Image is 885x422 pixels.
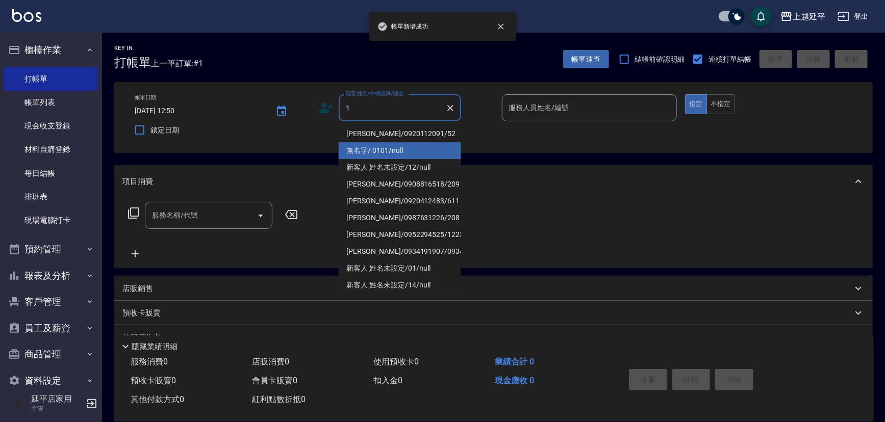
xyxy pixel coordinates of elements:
[131,376,176,385] span: 預收卡販賣 0
[12,9,41,22] img: Logo
[4,367,98,394] button: 資料設定
[132,341,178,352] p: 隱藏業績明細
[114,301,873,325] div: 預收卡販賣
[4,91,98,114] a: 帳單列表
[4,114,98,138] a: 現金收支登錄
[4,341,98,367] button: 商品管理
[114,276,873,301] div: 店販銷售
[339,260,461,277] li: 新客人 姓名未設定/01/null
[709,54,751,65] span: 連續打單結帳
[4,288,98,315] button: 客戶管理
[4,185,98,208] a: 排班表
[4,67,98,91] a: 打帳單
[122,332,161,343] p: 使用預收卡
[373,357,419,366] span: 使用預收卡 0
[339,226,461,243] li: [PERSON_NAME]/0952294525/1223
[4,162,98,185] a: 每日結帳
[269,99,294,123] button: Choose date, selected date is 2025-09-25
[339,176,461,193] li: [PERSON_NAME]/0908816518/209
[122,283,153,294] p: 店販銷售
[131,394,184,404] span: 其他付款方式 0
[495,376,534,385] span: 現金應收 0
[252,357,289,366] span: 店販消費 0
[114,325,873,350] div: 使用預收卡
[252,394,306,404] span: 紅利點數折抵 0
[151,57,204,70] span: 上一筆訂單:#1
[122,308,161,319] p: 預收卡販賣
[685,94,707,114] button: 指定
[833,7,873,26] button: 登出
[150,125,179,136] span: 鎖定日期
[776,6,829,27] button: 上越延平
[563,50,609,69] button: 帳單速查
[339,193,461,209] li: [PERSON_NAME]/0920412483/611
[495,357,534,366] span: 業績合計 0
[252,207,269,224] button: Open
[346,90,404,97] label: 顧客姓名/手機號碼/編號
[706,94,735,114] button: 不指定
[339,243,461,260] li: [PERSON_NAME]/0934191907/0934191907
[490,15,512,38] button: close
[4,138,98,161] a: 材料自購登錄
[135,102,265,119] input: YYYY/MM/DD hh:mm
[4,315,98,341] button: 員工及薪資
[4,262,98,289] button: 報表及分析
[373,376,402,385] span: 扣入金 0
[377,21,428,32] span: 帳單新增成功
[793,10,825,23] div: 上越延平
[4,37,98,63] button: 櫃檯作業
[4,236,98,262] button: 預約管理
[4,208,98,232] a: 現場電腦打卡
[8,393,29,414] img: Person
[31,394,83,404] h5: 延平店家用
[31,404,83,413] p: 主管
[114,56,151,70] h3: 打帳單
[443,101,458,115] button: Clear
[751,6,771,27] button: save
[339,125,461,142] li: [PERSON_NAME]/0920112091/52
[339,142,461,159] li: 無名字/ 0101/null
[114,165,873,198] div: 項目消費
[635,54,685,65] span: 結帳前確認明細
[114,45,151,51] h2: Key In
[122,176,153,187] p: 項目消費
[252,376,297,385] span: 會員卡販賣 0
[135,94,156,101] label: 帳單日期
[339,159,461,176] li: 新客人 姓名未設定/12/null
[339,209,461,226] li: [PERSON_NAME]/0987631226/208
[339,277,461,294] li: 新客人 姓名未設定/14/null
[131,357,168,366] span: 服務消費 0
